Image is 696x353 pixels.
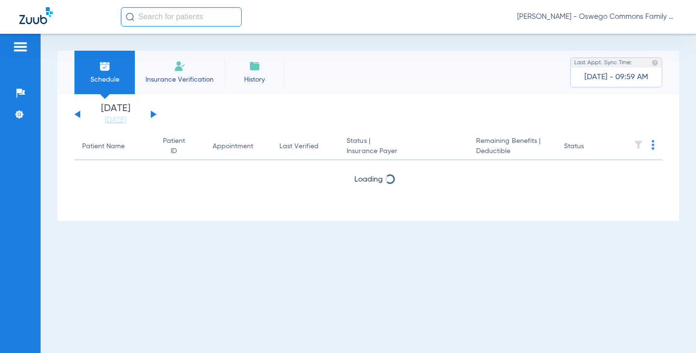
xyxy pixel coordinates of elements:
div: Patient ID [159,136,197,156]
div: Appointment [213,141,253,152]
img: Search Icon [126,13,134,21]
span: Insurance Verification [142,75,217,85]
img: hamburger-icon [13,41,28,53]
img: filter.svg [634,140,643,150]
div: Patient ID [159,136,188,156]
img: last sync help info [652,59,658,66]
img: Manual Insurance Verification [174,60,186,72]
div: Last Verified [279,141,319,152]
span: Loading [354,176,383,184]
span: [DATE] - 09:59 AM [584,72,648,82]
div: Appointment [213,141,264,152]
img: Zuub Logo [19,7,53,24]
div: Patient Name [82,141,144,152]
div: Last Verified [279,141,332,152]
th: Remaining Benefits | [468,133,556,160]
input: Search for patients [121,7,242,27]
span: Schedule [82,75,128,85]
img: Schedule [99,60,111,72]
span: Deductible [476,146,549,156]
img: History [249,60,261,72]
span: Last Appt. Sync Time: [574,58,632,68]
img: group-dot-blue.svg [652,140,654,150]
span: [PERSON_NAME] - Oswego Commons Family Dental [517,12,677,22]
li: [DATE] [87,104,145,125]
span: History [232,75,277,85]
div: Patient Name [82,141,125,152]
span: Insurance Payer [347,146,461,156]
th: Status | [339,133,468,160]
th: Status [556,133,622,160]
a: [DATE] [87,115,145,125]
